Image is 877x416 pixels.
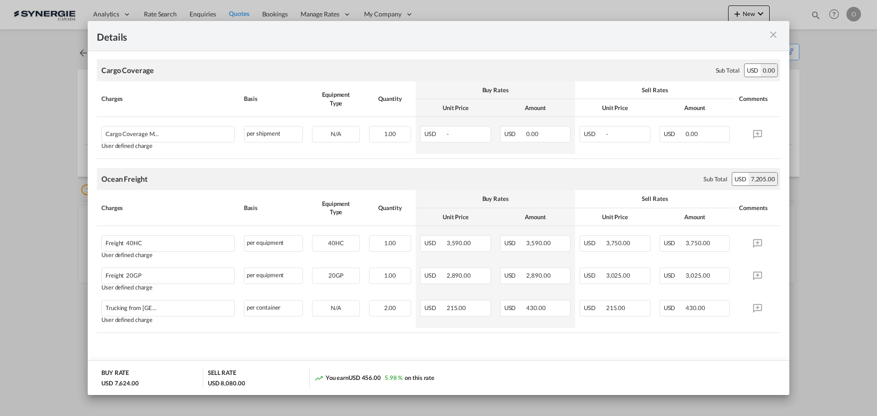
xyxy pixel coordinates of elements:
th: Comments [734,81,780,117]
md-icon: icon-trending-up [314,374,323,383]
span: USD [424,272,445,279]
div: Details [97,30,712,42]
div: 7,205.00 [749,173,777,185]
div: per equipment [244,235,303,252]
span: 2,890.00 [447,272,471,279]
span: 215.00 [447,304,466,311]
span: - [606,130,608,137]
th: Amount [655,99,735,117]
div: USD [732,173,749,185]
span: 5.98 % [385,374,402,381]
div: Buy Rates [420,195,571,203]
span: - [447,130,449,137]
div: BUY RATE [101,369,129,379]
span: 3,750.00 [686,239,710,247]
div: USD 7,624.00 [101,379,139,387]
span: USD [584,304,605,311]
span: USD [424,130,445,137]
p: Delivery A 1 : [GEOGRAPHIC_DATA] -Zone 1-325cad+25% [9,25,673,34]
p: Supplier Wide [9,40,673,50]
span: 3,025.00 [686,272,710,279]
strong: [PERSON_NAME] - ext 926 - Ocean Department [9,91,143,98]
span: 20GP [124,272,142,279]
span: 20GP [328,272,344,279]
div: USD [745,64,761,77]
span: USD [504,130,525,137]
md-icon: icon-close m-3 fg-AAA8AD cursor [768,29,779,40]
div: per equipment [244,268,303,284]
span: USD [664,304,685,311]
div: Sub Total [703,175,727,183]
div: Charges [101,204,235,212]
div: User defined charge [101,142,235,149]
div: 0.00 [761,64,777,77]
div: Cargo Coverage [101,65,154,75]
span: 0.00 [526,130,539,137]
span: USD [424,239,445,247]
span: USD 456.00 [349,374,381,381]
th: Amount [496,208,576,226]
div: Basis [244,95,303,103]
span: USD [504,304,525,311]
th: Unit Price [416,208,496,226]
span: 215.00 [606,304,625,311]
div: Cargo Coverage MIN. 50 $ For general cargo rate is 0.35$/100$ of insured value Insured value is c... [106,126,199,137]
span: 430.00 [686,304,705,311]
th: Amount [496,99,576,117]
th: Unit Price [416,99,496,117]
span: 40HC [328,239,344,247]
span: USD [584,272,605,279]
th: Unit Price [575,99,655,117]
div: Trucking from Jiangmen to Yantian [106,300,199,311]
body: Editor, editor6 [9,9,673,232]
span: USD [664,239,685,247]
div: SELL RATE [208,369,236,379]
strong: —--------------------------------------------------------------- [9,87,140,94]
div: Quantity [369,204,411,212]
div: Freight [106,236,199,247]
div: USD 8,080.00 [208,379,245,387]
div: Sub Total [716,66,740,74]
div: Ocean Freight [101,174,148,184]
span: USD [504,239,525,247]
span: USD [504,272,525,279]
span: USD [584,239,605,247]
span: 3,590.00 [447,239,471,247]
span: 1.00 [384,239,396,247]
span: 3,750.00 [606,239,630,247]
div: User defined charge [101,284,235,291]
span: 430.00 [526,304,545,311]
span: 2.00 [384,304,396,311]
p: Destination Ad-Waters [GEOGRAPHIC_DATA] [9,55,673,65]
span: 3,025.00 [606,272,630,279]
th: Comments [734,190,780,226]
span: 1.00 [384,272,396,279]
span: 2,890.00 [526,272,550,279]
div: User defined charge [101,252,235,258]
span: 1.00 [384,130,396,137]
span: 40HC [124,240,142,247]
div: per container [244,300,303,316]
div: Buy Rates [420,86,571,94]
span: 0.00 [686,130,698,137]
span: 3,590.00 [526,239,550,247]
span: USD [584,130,605,137]
div: You earn on this rate [314,374,434,383]
p: [PERSON_NAME], pls kindly take a look at the file of Adwater, so that i may reply her, tks 11:33 ... [9,71,673,232]
p: [PERSON_NAME] approved to match rate that client request... [9,55,673,65]
div: Basis [244,204,303,212]
div: Charges [101,95,235,103]
body: Editor, editor5 [9,9,673,19]
span: USD [424,304,445,311]
p: FOB Yantian port, valid [DATE] [9,9,673,19]
th: Amount [655,208,735,226]
span: N/A [331,304,341,311]
p: Quote - Wide - PO6031737/6031904/6033294/6031135/6031904/6032039/6032665/6032687/6032994 - Ad-Wat... [9,25,673,34]
span: N/A [331,130,341,137]
div: Equipment Type [312,200,360,216]
div: per shipment [244,126,303,142]
div: Quantity [369,95,411,103]
md-dialog: Port of Loading ... [88,21,789,395]
p: aof [URL][DOMAIN_NAME] [9,40,673,50]
span: USD [664,130,685,137]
